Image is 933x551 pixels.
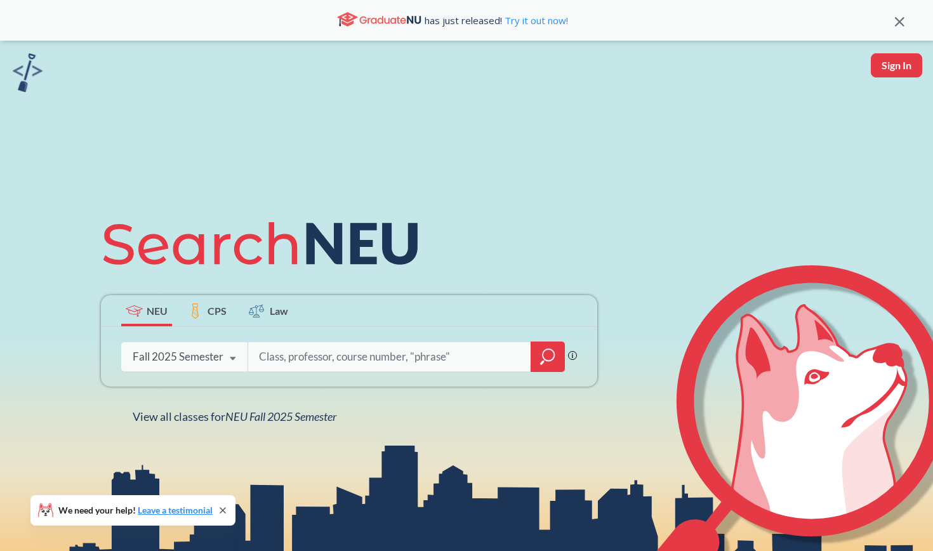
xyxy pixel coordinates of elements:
[13,53,43,96] a: sandbox logo
[13,53,43,92] img: sandbox logo
[58,506,213,515] span: We need your help!
[540,348,555,366] svg: magnifying glass
[133,350,223,364] div: Fall 2025 Semester
[133,409,336,423] span: View all classes for
[258,343,522,370] input: Class, professor, course number, "phrase"
[871,53,922,77] button: Sign In
[531,342,565,372] div: magnifying glass
[270,303,288,318] span: Law
[502,14,568,27] a: Try it out now!
[208,303,227,318] span: CPS
[225,409,336,423] span: NEU Fall 2025 Semester
[147,303,168,318] span: NEU
[138,505,213,515] a: Leave a testimonial
[425,13,568,27] span: has just released!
